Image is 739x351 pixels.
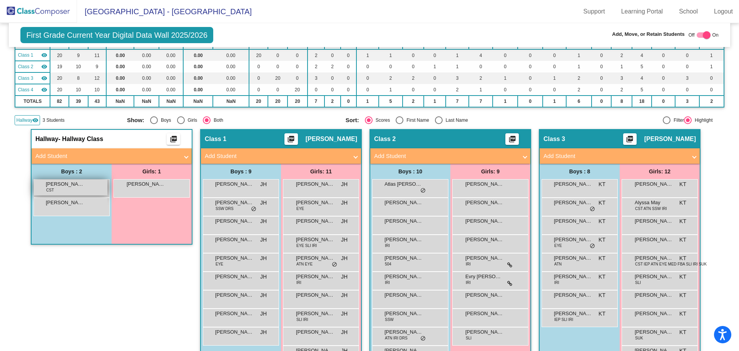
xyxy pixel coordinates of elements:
span: [PERSON_NAME] [296,199,334,207]
td: 2 [308,61,324,72]
div: Girls: 1 [112,164,192,179]
td: 20 [50,49,69,61]
button: Print Students Details [284,133,298,145]
td: 0 [699,72,724,84]
span: ATN EYE [296,261,313,267]
td: 10 [69,61,88,72]
span: KT [679,236,686,244]
span: [PERSON_NAME] [296,217,334,225]
td: 0 [341,49,356,61]
td: 4 [632,49,651,61]
td: 1 [699,49,724,61]
td: 20 [50,84,69,96]
span: JH [260,236,267,244]
td: 0 [379,61,403,72]
td: 0 [356,84,379,96]
span: JH [260,273,267,281]
span: [PERSON_NAME] [215,217,254,225]
td: 20 [268,72,287,84]
td: 0 [288,61,308,72]
td: NaN [159,96,183,107]
td: 0 [493,49,518,61]
span: KT [679,273,686,281]
td: 1 [379,84,403,96]
span: KT [679,217,686,225]
td: 1 [699,61,724,72]
span: Alyssa May [635,199,673,207]
td: 0.00 [213,72,249,84]
td: 2 [446,84,469,96]
td: NaN [134,96,159,107]
td: 0 [518,61,543,72]
td: 3 [675,72,699,84]
span: Class 2 [374,135,396,143]
td: 0.00 [183,61,213,72]
td: 0 [543,61,566,72]
span: [PERSON_NAME] [465,217,504,225]
a: Support [577,5,611,18]
td: No teacher - No Class Name [15,61,50,72]
td: 0 [652,72,675,84]
td: 2 [566,72,592,84]
span: [PERSON_NAME] [385,254,423,262]
td: 0 [341,96,356,107]
span: [PERSON_NAME] [465,199,504,207]
span: JH [341,180,348,188]
td: 0.00 [106,72,134,84]
td: 1 [424,96,446,107]
span: Show: [127,117,144,124]
span: Hallway [35,135,59,143]
td: 7 [308,96,324,107]
button: Print Students Details [505,133,519,145]
span: JH [341,236,348,244]
span: [PERSON_NAME] [46,199,84,207]
td: Kelly Thompson - No Class Name [15,72,50,84]
span: IRI [296,280,301,286]
td: 0 [675,84,699,96]
div: Girls [185,117,197,124]
a: Learning Portal [615,5,669,18]
td: 0 [249,84,268,96]
span: [PERSON_NAME] [635,180,673,188]
td: 10 [69,84,88,96]
td: Jillian Hornbaker - No Class Name [15,49,50,61]
mat-expansion-panel-header: Add Student [32,148,192,164]
td: 0 [592,61,611,72]
td: 0 [324,72,341,84]
td: 0 [424,84,446,96]
td: 2 [403,96,424,107]
td: 0.00 [159,84,183,96]
mat-icon: visibility [41,87,47,93]
td: 3 [675,96,699,107]
mat-icon: picture_as_pdf [286,135,296,146]
mat-expansion-panel-header: Add Student [370,148,530,164]
span: Class 3 [18,75,33,82]
td: 0.00 [213,84,249,96]
span: KT [599,254,605,262]
span: JH [260,199,267,207]
td: 1 [446,49,469,61]
td: 20 [268,96,287,107]
td: 0.00 [213,61,249,72]
span: [PERSON_NAME] [296,236,334,244]
span: Hallway [16,117,32,124]
mat-icon: picture_as_pdf [508,135,517,146]
mat-icon: picture_as_pdf [169,135,178,146]
span: ATN [554,261,562,267]
td: 0 [249,72,268,84]
span: KT [599,236,605,244]
td: 0 [592,72,611,84]
td: 0 [356,72,379,84]
span: CST IEP ATN EYE MED FBA SLI IRI SUK [635,261,707,267]
td: 0 [675,49,699,61]
td: 3 [446,72,469,84]
td: 0.00 [134,61,159,72]
div: First Name [403,117,429,124]
td: 0 [469,61,493,72]
div: Scores [373,117,390,124]
td: 10 [88,84,107,96]
span: [PERSON_NAME] [465,254,504,262]
span: [PERSON_NAME] [215,254,254,262]
td: 19 [50,61,69,72]
td: 11 [88,49,107,61]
